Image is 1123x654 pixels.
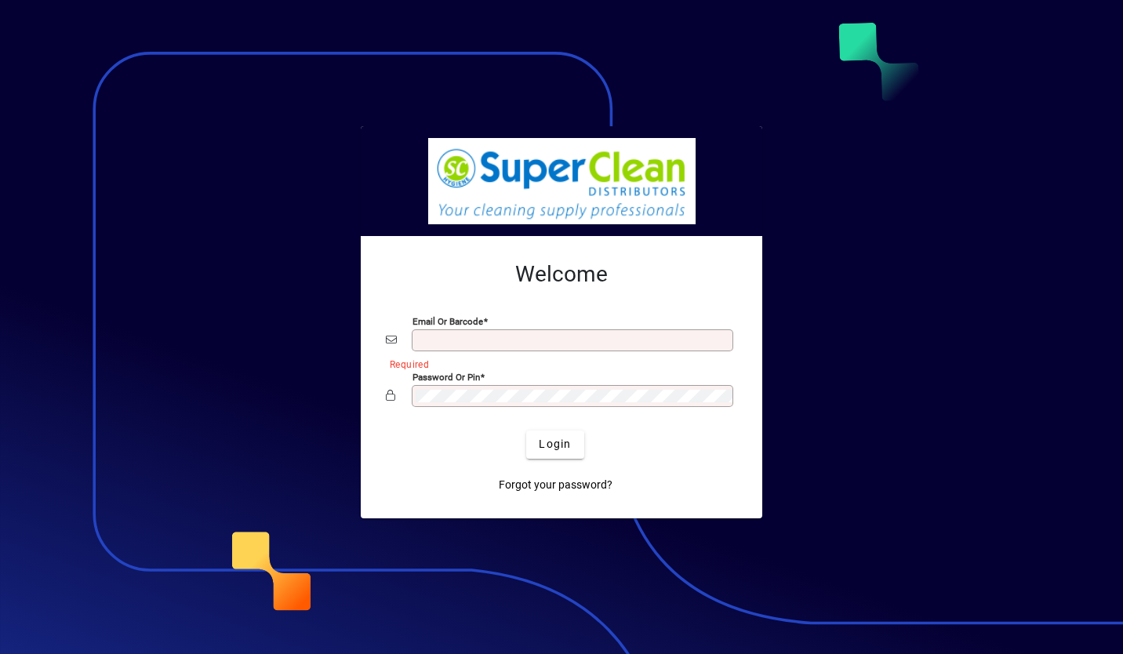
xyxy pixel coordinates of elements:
mat-error: Required [390,355,725,372]
button: Login [526,431,583,459]
mat-label: Email or Barcode [412,315,483,326]
h2: Welcome [386,261,737,288]
mat-label: Password or Pin [412,371,480,382]
span: Forgot your password? [499,477,612,493]
a: Forgot your password? [492,471,619,500]
span: Login [539,436,571,452]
